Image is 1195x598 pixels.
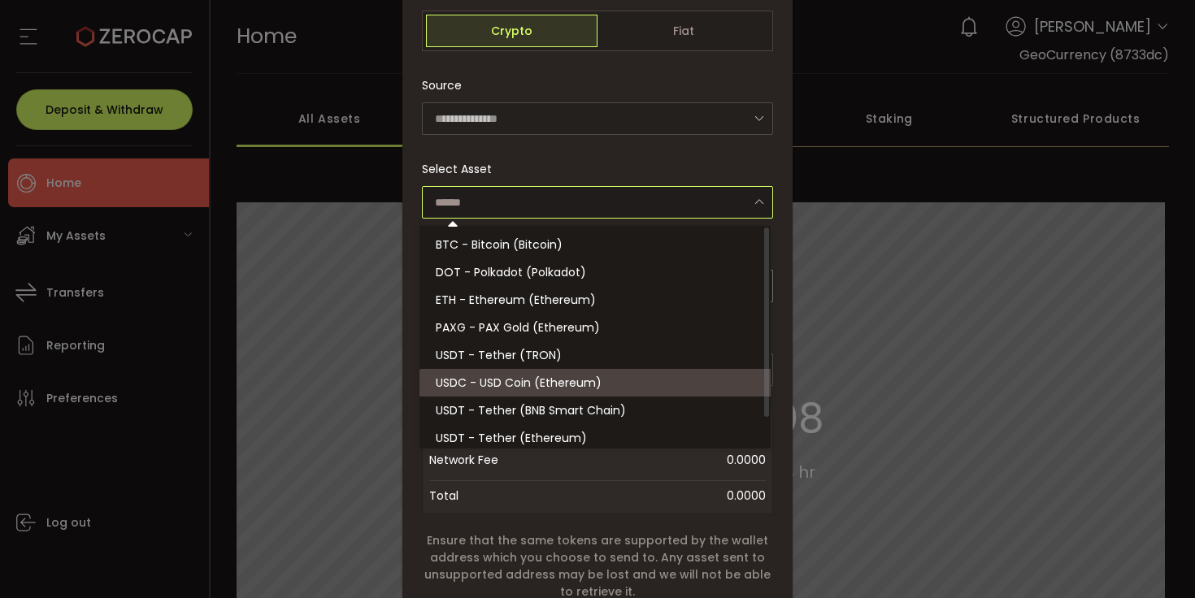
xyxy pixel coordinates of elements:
span: 0.0000 [727,484,766,507]
span: ETH - Ethereum (Ethereum) [436,292,596,308]
span: Source [422,69,462,102]
span: USDT - Tether (BNB Smart Chain) [436,402,626,418]
span: USDT - Tether (Ethereum) [436,430,587,446]
iframe: Chat Widget [1114,520,1195,598]
span: Crypto [426,15,597,47]
span: DOT - Polkadot (Polkadot) [436,264,586,280]
span: 0.0000 [559,444,766,476]
span: Total [429,484,458,507]
span: USDC - USD Coin (Ethereum) [436,375,602,391]
span: USDT - Tether (TRON) [436,347,562,363]
span: Fiat [597,15,769,47]
span: BTC - Bitcoin (Bitcoin) [436,236,563,253]
div: Widżet czatu [1114,520,1195,598]
span: Network Fee [429,444,559,476]
span: PAXG - PAX Gold (Ethereum) [436,319,600,336]
label: Select Asset [422,161,502,177]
